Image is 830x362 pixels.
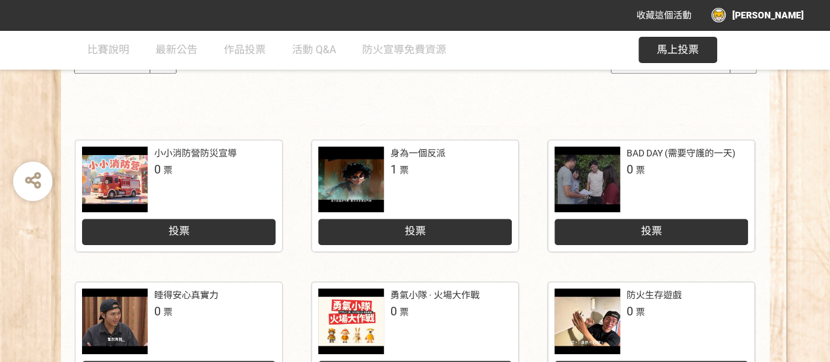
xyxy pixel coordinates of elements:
span: 1 [390,162,397,176]
span: 0 [154,304,161,318]
span: 比賽說明 [87,43,129,56]
span: 活動 Q&A [292,43,336,56]
a: BAD DAY (需要守護的一天)0票投票 [548,140,755,252]
a: 身為一個反派1票投票 [312,140,518,252]
span: 票 [163,165,173,175]
span: 票 [636,165,645,175]
div: 小小消防營防災宣導 [154,147,237,160]
span: 0 [627,304,633,318]
span: 作品投票 [224,43,266,56]
span: 票 [400,165,409,175]
a: 防火宣導免費資源 [362,30,446,70]
span: 票 [400,307,409,317]
span: 馬上投票 [657,43,699,56]
div: 防火生存遊戲 [627,288,682,302]
span: 票 [163,307,173,317]
a: 作品投票 [224,30,266,70]
button: 馬上投票 [638,37,717,63]
span: 投票 [168,225,189,237]
div: BAD DAY (需要守護的一天) [627,147,736,160]
span: 收藏這個活動 [636,10,692,20]
span: 0 [154,162,161,176]
div: 勇氣小隊 · 火場大作戰 [390,288,480,302]
span: 票 [636,307,645,317]
span: 最新公告 [156,43,197,56]
span: 0 [627,162,633,176]
span: 防火宣導免費資源 [362,43,446,56]
a: 最新公告 [156,30,197,70]
div: 身為一個反派 [390,147,446,160]
span: 0 [390,304,397,318]
a: 小小消防營防災宣導0票投票 [75,140,282,252]
span: 投票 [404,225,425,237]
span: 投票 [640,225,661,237]
a: 活動 Q&A [292,30,336,70]
div: 睡得安心真實力 [154,288,218,302]
a: 比賽說明 [87,30,129,70]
